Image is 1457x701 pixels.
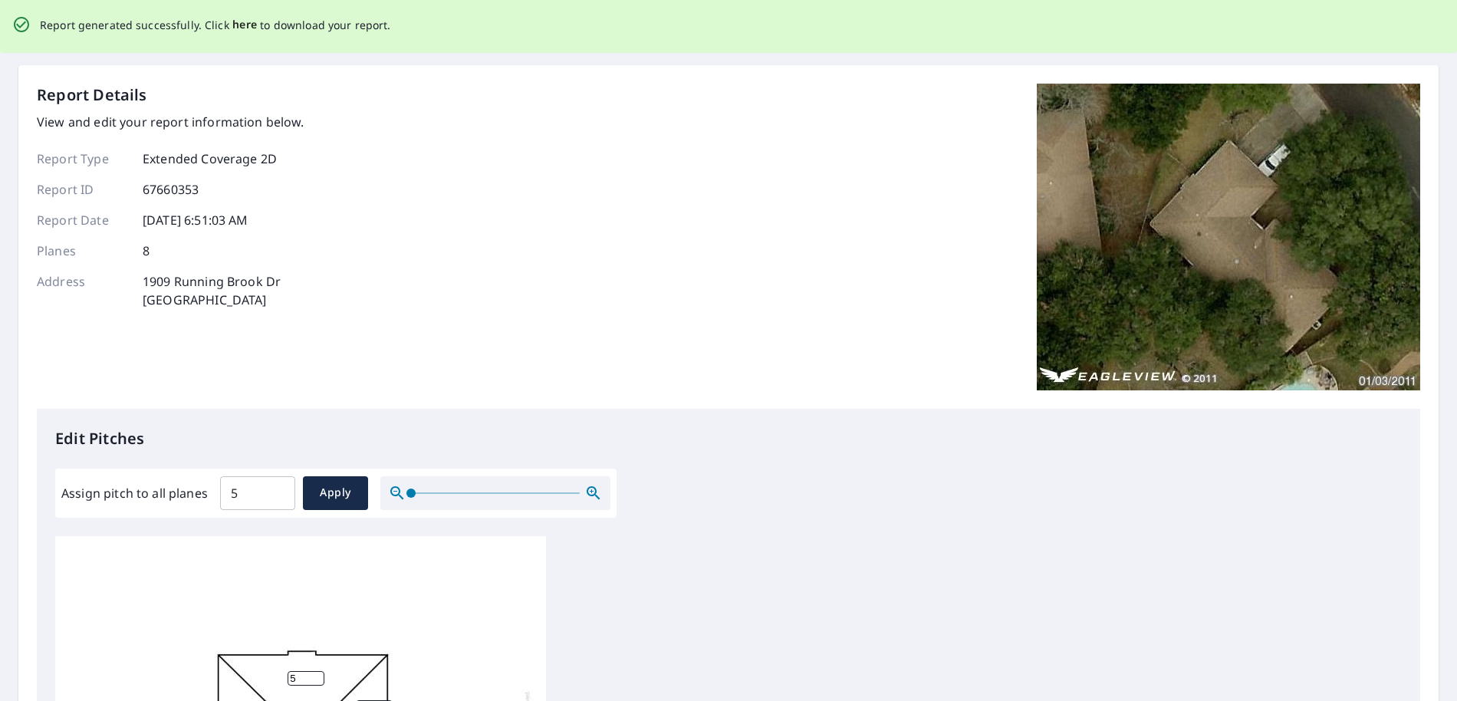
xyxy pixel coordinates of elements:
[37,84,147,107] p: Report Details
[143,150,277,168] p: Extended Coverage 2D
[303,476,368,510] button: Apply
[37,113,304,131] p: View and edit your report information below.
[37,242,129,260] p: Planes
[55,427,1402,450] p: Edit Pitches
[143,272,281,309] p: 1909 Running Brook Dr [GEOGRAPHIC_DATA]
[37,180,129,199] p: Report ID
[232,15,258,35] button: here
[37,150,129,168] p: Report Type
[40,15,391,35] p: Report generated successfully. Click to download your report.
[143,180,199,199] p: 67660353
[143,242,150,260] p: 8
[143,211,248,229] p: [DATE] 6:51:03 AM
[220,472,295,515] input: 00.0
[315,483,356,502] span: Apply
[37,272,129,309] p: Address
[1037,84,1420,390] img: Top image
[61,484,208,502] label: Assign pitch to all planes
[37,211,129,229] p: Report Date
